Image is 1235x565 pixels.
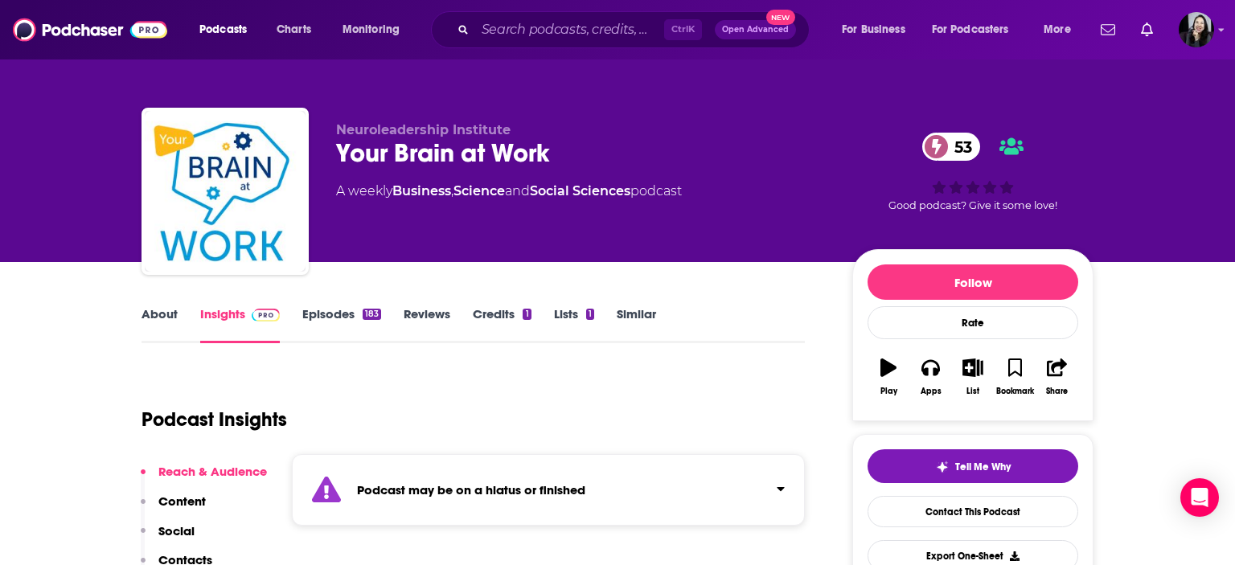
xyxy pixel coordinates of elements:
[446,11,825,48] div: Search podcasts, credits, & more...
[868,264,1078,300] button: Follow
[932,18,1009,41] span: For Podcasters
[994,348,1036,406] button: Bookmark
[868,348,909,406] button: Play
[336,182,682,201] div: A weekly podcast
[141,464,267,493] button: Reach & Audience
[451,183,453,199] span: ,
[331,17,421,43] button: open menu
[1044,18,1071,41] span: More
[13,14,167,45] img: Podchaser - Follow, Share and Rate Podcasts
[302,306,381,343] a: Episodes183
[966,387,979,396] div: List
[938,133,980,161] span: 53
[996,387,1034,396] div: Bookmark
[145,111,306,272] img: Your Brain at Work
[868,496,1078,527] a: Contact This Podcast
[909,348,951,406] button: Apps
[158,493,206,509] p: Content
[142,407,287,432] h1: Podcast Insights
[188,17,268,43] button: open menu
[357,482,585,497] strong: Podcast may be on a hiatus or finished
[200,306,280,343] a: InsightsPodchaser Pro
[199,18,247,41] span: Podcasts
[852,122,1093,222] div: 53Good podcast? Give it some love!
[880,387,897,396] div: Play
[336,122,511,137] span: Neuroleadership Institute
[158,464,267,479] p: Reach & Audience
[141,493,206,523] button: Content
[1134,16,1159,43] a: Show notifications dropdown
[292,454,805,526] section: Click to expand status details
[868,449,1078,483] button: tell me why sparkleTell Me Why
[1179,12,1214,47] button: Show profile menu
[141,523,195,553] button: Social
[1179,12,1214,47] img: User Profile
[617,306,656,343] a: Similar
[922,133,980,161] a: 53
[766,10,795,25] span: New
[722,26,789,34] span: Open Advanced
[921,387,942,396] div: Apps
[586,309,594,320] div: 1
[1032,17,1091,43] button: open menu
[952,348,994,406] button: List
[404,306,450,343] a: Reviews
[277,18,311,41] span: Charts
[252,309,280,321] img: Podchaser Pro
[955,461,1011,473] span: Tell Me Why
[888,199,1057,211] span: Good podcast? Give it some love!
[530,183,630,199] a: Social Sciences
[868,306,1078,339] div: Rate
[363,309,381,320] div: 183
[936,461,949,473] img: tell me why sparkle
[1046,387,1068,396] div: Share
[1036,348,1078,406] button: Share
[266,17,321,43] a: Charts
[392,183,451,199] a: Business
[1180,478,1219,517] div: Open Intercom Messenger
[831,17,925,43] button: open menu
[453,183,505,199] a: Science
[142,306,178,343] a: About
[343,18,400,41] span: Monitoring
[842,18,905,41] span: For Business
[1179,12,1214,47] span: Logged in as marypoffenroth
[554,306,594,343] a: Lists1
[158,523,195,538] p: Social
[715,20,796,39] button: Open AdvancedNew
[505,183,530,199] span: and
[921,17,1032,43] button: open menu
[473,306,531,343] a: Credits1
[475,17,664,43] input: Search podcasts, credits, & more...
[664,19,702,40] span: Ctrl K
[523,309,531,320] div: 1
[1094,16,1122,43] a: Show notifications dropdown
